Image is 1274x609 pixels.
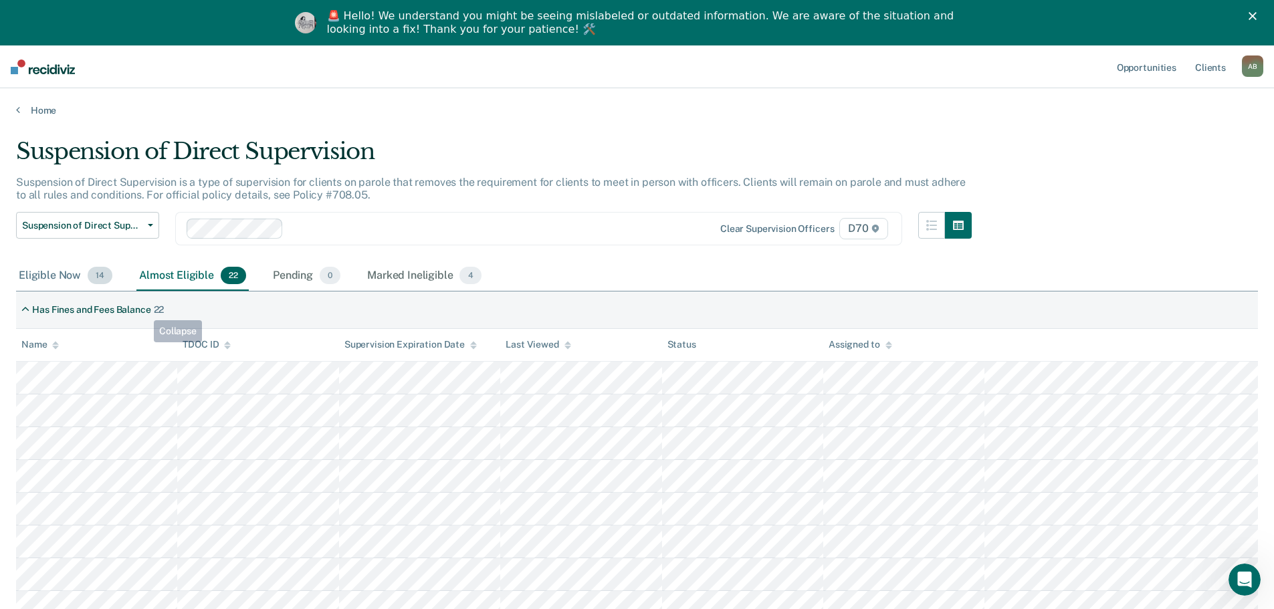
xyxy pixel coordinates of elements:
a: Opportunities [1114,45,1179,88]
div: Close [1249,12,1262,20]
div: Eligible Now14 [16,261,115,291]
span: 4 [459,267,481,284]
div: Suspension of Direct Supervision [16,138,972,176]
p: Suspension of Direct Supervision is a type of supervision for clients on parole that removes the ... [16,176,966,201]
div: A B [1242,55,1263,77]
button: Suspension of Direct Supervision [16,212,159,239]
div: 22 [154,304,165,316]
iframe: Intercom live chat [1229,564,1261,596]
div: Pending0 [270,261,343,291]
span: Suspension of Direct Supervision [22,220,142,231]
button: AB [1242,55,1263,77]
div: Supervision Expiration Date [344,339,477,350]
div: 🚨 Hello! We understand you might be seeing mislabeled or outdated information. We are aware of th... [327,9,958,36]
div: Has Fines and Fees Balance22 [16,299,169,321]
div: TDOC ID [183,339,231,350]
span: 0 [320,267,340,284]
span: 14 [88,267,112,284]
a: Clients [1192,45,1229,88]
div: Clear supervision officers [720,223,834,235]
span: D70 [839,218,887,239]
div: Marked Ineligible4 [364,261,484,291]
img: Profile image for Kim [295,12,316,33]
div: Has Fines and Fees Balance [32,304,150,316]
span: 22 [221,267,246,284]
div: Assigned to [829,339,891,350]
img: Recidiviz [11,59,75,74]
div: Name [21,339,59,350]
div: Last Viewed [506,339,570,350]
div: Almost Eligible22 [136,261,249,291]
a: Home [16,104,1258,116]
div: Status [667,339,696,350]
